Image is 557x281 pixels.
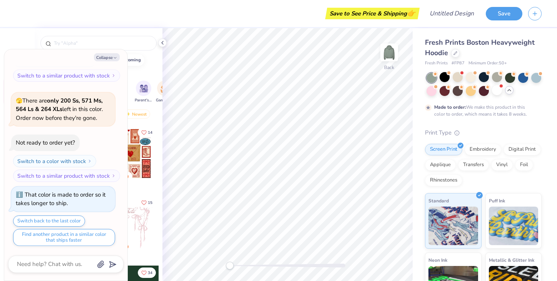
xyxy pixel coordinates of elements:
[381,45,397,60] img: Back
[13,69,120,82] button: Switch to a similar product with stock
[13,170,120,182] button: Switch to a similar product with stock
[16,97,22,104] span: 🫣
[428,207,478,245] img: Standard
[138,268,156,278] button: Like
[226,262,234,269] div: Accessibility label
[156,98,174,103] span: Game Day
[489,207,539,245] img: Puff Ink
[425,38,535,57] span: Fresh Prints Boston Heavyweight Hoodie
[13,55,96,67] button: Switch to a color with stock
[111,173,116,178] img: Switch to a similar product with stock
[486,7,522,20] button: Save
[489,256,534,264] span: Metallic & Glitter Ink
[458,159,489,171] div: Transfers
[327,8,418,19] div: Save to See Price & Shipping
[148,201,152,205] span: 15
[491,159,513,171] div: Vinyl
[425,175,462,186] div: Rhinestones
[434,104,466,110] strong: Made to order:
[87,159,92,163] img: Switch to a color with stock
[13,215,85,227] button: Switch back to the last color
[111,73,116,78] img: Switch to a similar product with stock
[138,197,156,208] button: Like
[16,97,103,122] span: There are left in this color. Order now before they're gone.
[139,84,148,93] img: Parent's Weekend Image
[16,97,103,113] strong: only 200 Ss, 571 Ms, 564 Ls & 264 XLs
[148,271,152,275] span: 34
[16,191,105,207] div: That color is made to order so it takes longer to ship.
[16,139,75,146] div: Not ready to order yet?
[425,144,462,155] div: Screen Print
[13,229,115,246] button: Find another product in a similar color that ships faster
[428,197,449,205] span: Standard
[434,104,529,118] div: We make this product in this color to order, which means it takes 8 weeks.
[156,81,174,103] div: filter for Game Day
[384,64,394,71] div: Back
[465,144,501,155] div: Embroidery
[423,6,480,21] input: Untitled Design
[425,60,448,67] span: Fresh Prints
[156,81,174,103] button: filter button
[468,60,507,67] span: Minimum Order: 50 +
[135,81,152,103] div: filter for Parent's Weekend
[515,159,533,171] div: Foil
[489,197,505,205] span: Puff Ink
[452,60,465,67] span: # FP87
[121,109,150,119] div: Newest
[135,81,152,103] button: filter button
[94,53,120,61] button: Collapse
[428,256,447,264] span: Neon Ink
[148,131,152,135] span: 14
[135,98,152,103] span: Parent's Weekend
[13,155,96,167] button: Switch to a color with stock
[407,8,415,18] span: 👉
[425,159,456,171] div: Applique
[161,84,169,93] img: Game Day Image
[138,127,156,138] button: Like
[53,39,152,47] input: Try "Alpha"
[503,144,541,155] div: Digital Print
[425,128,542,137] div: Print Type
